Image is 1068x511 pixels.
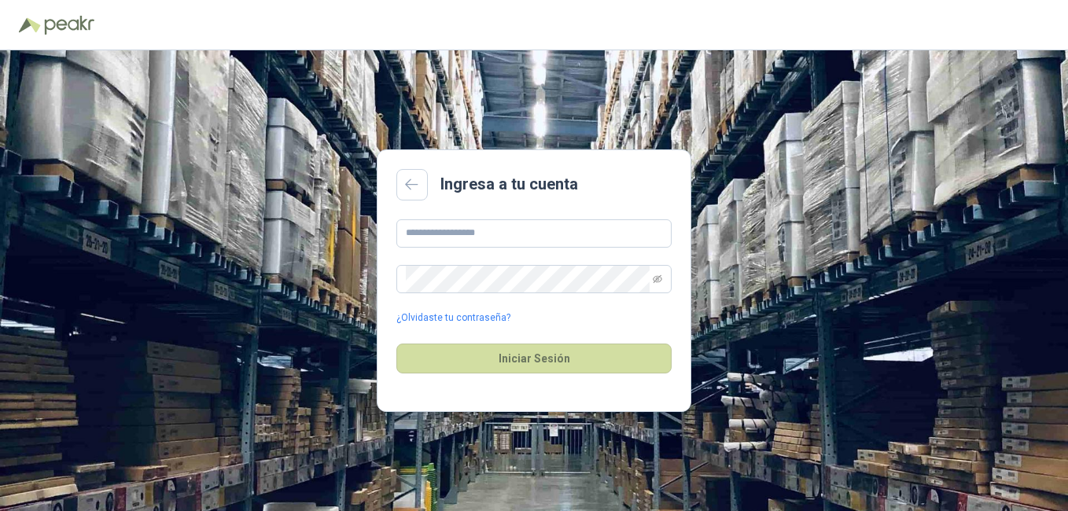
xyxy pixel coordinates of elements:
span: eye-invisible [653,274,662,284]
img: Logo [19,17,41,33]
button: Iniciar Sesión [396,344,672,373]
img: Peakr [44,16,94,35]
a: ¿Olvidaste tu contraseña? [396,311,510,325]
h2: Ingresa a tu cuenta [440,172,578,197]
